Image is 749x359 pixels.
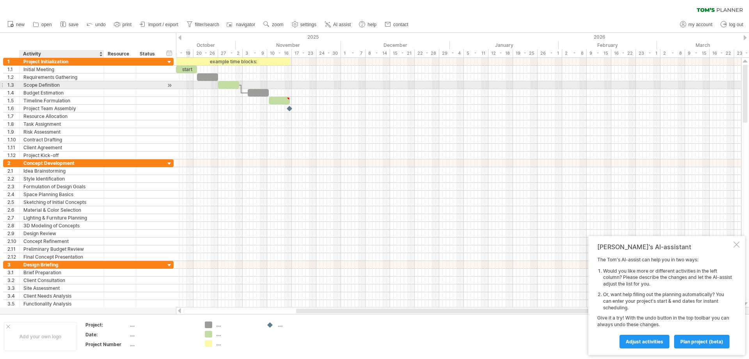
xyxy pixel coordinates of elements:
span: AI assist [333,22,351,27]
div: 1.7 [7,113,19,120]
span: print [122,22,131,27]
a: print [112,20,134,30]
span: settings [300,22,316,27]
div: 2.8 [7,222,19,229]
div: Project Initialization [23,58,100,65]
div: 2 [7,159,19,167]
div: 2.5 [7,198,19,206]
div: 1.5 [7,97,19,104]
span: Adjust activities [626,339,663,345]
div: 20 - 26 [193,49,218,57]
div: 17 - 23 [292,49,316,57]
div: Scope Definition [23,81,100,89]
div: 2.10 [7,238,19,245]
div: 26 - 1 [538,49,562,57]
div: 2.1 [7,167,19,175]
div: Client Agreement [23,144,100,151]
div: Resource [108,50,131,58]
div: 3D Modeling of Concepts [23,222,100,229]
span: save [69,22,78,27]
div: .... [278,321,320,328]
div: Activity [23,50,99,58]
span: contact [393,22,408,27]
div: Space Planning Basics [23,191,100,198]
a: save [58,20,81,30]
a: contact [383,20,411,30]
a: log out [719,20,745,30]
span: filter/search [195,22,219,27]
div: 10 - 16 [267,49,292,57]
div: 2.7 [7,214,19,221]
div: November 2025 [236,41,341,49]
div: 1.2 [7,73,19,81]
div: Project Team Assembly [23,105,100,112]
div: 2.9 [7,230,19,237]
div: .... [216,340,259,347]
div: start [176,66,197,73]
div: 22 - 28 [415,49,439,57]
div: [PERSON_NAME]'s AI-assistant [597,243,732,251]
div: .... [130,341,195,348]
div: Sketching of Initial Concepts [23,198,100,206]
div: Style Identification [23,175,100,182]
div: Requirements Gathering [23,73,100,81]
div: 16 - 22 [611,49,636,57]
span: open [41,22,52,27]
span: new [16,22,25,27]
div: .... [216,331,259,338]
div: 9 - 15 [685,49,710,57]
a: plan project (beta) [674,335,729,348]
div: Date: [85,331,128,338]
div: Final Concept Presentation [23,253,100,261]
div: 23 - 1 [636,49,660,57]
a: AI assist [323,20,353,30]
span: navigator [236,22,255,27]
div: 3 - 9 [243,49,267,57]
a: Adjust activities [619,335,669,348]
div: scroll to activity [166,81,173,89]
div: Design Review [23,230,100,237]
div: 2.4 [7,191,19,198]
div: 1.3 [7,81,19,89]
div: 1.11 [7,144,19,151]
div: Lighting & Furniture Planning [23,214,100,221]
div: 29 - 4 [439,49,464,57]
div: Status [140,50,157,58]
div: 1.9 [7,128,19,136]
div: 13 - 19 [169,49,193,57]
div: 1.12 [7,152,19,159]
div: 8 - 14 [366,49,390,57]
div: .... [216,321,259,328]
span: my account [689,22,712,27]
a: filter/search [185,20,222,30]
a: import / export [138,20,181,30]
div: 1.8 [7,120,19,128]
div: 1 [7,58,19,65]
div: 3.1 [7,269,19,276]
div: Concept Refinement [23,238,100,245]
div: Site Assessment [23,284,100,292]
div: Client Needs Analysis [23,292,100,300]
div: .... [130,331,195,338]
div: 24 - 30 [316,49,341,57]
div: The Tom's AI-assist can help you in two ways: Give it a try! With the undo button in the top tool... [597,257,732,348]
div: Functionality Analysis [23,300,100,307]
a: my account [678,20,715,30]
div: Design Briefing [23,261,100,268]
div: 15 - 21 [390,49,415,57]
div: February 2026 [559,41,657,49]
div: Preliminary Budget Review [23,245,100,253]
span: help [367,22,376,27]
div: 1 - 7 [341,49,366,57]
a: zoom [261,20,286,30]
div: Formulation of Design Goals [23,183,100,190]
div: 9 - 15 [587,49,611,57]
div: 19 - 25 [513,49,538,57]
div: Idea Brainstorming [23,167,100,175]
span: plan project (beta) [680,339,723,345]
li: Would you like more or different activities in the left column? Please describe the changes and l... [603,268,732,288]
span: undo [95,22,106,27]
div: 3 [7,261,19,268]
a: help [357,20,379,30]
div: Project Number [85,341,128,348]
